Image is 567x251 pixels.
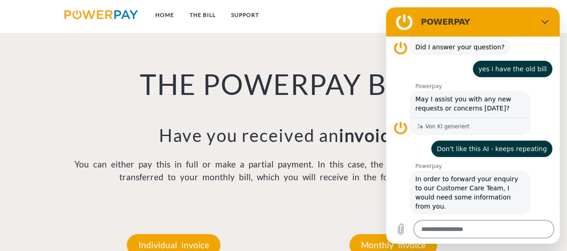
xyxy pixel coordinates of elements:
font: THE BILL [190,11,216,18]
font: Have you received an [159,125,339,146]
font: THE POWERPAY BILL [140,68,427,101]
font: You can either pay this in full or make a partial payment. In this case, the remaining balance wi... [74,159,492,182]
font: invoice [339,125,400,146]
font: Home [155,11,174,18]
a: Home [148,7,182,23]
font: Monthly invoice [361,240,426,250]
a: THE BILL [182,7,223,23]
iframe: Messaging window [386,7,560,244]
img: logo-powerpay.svg [64,10,138,19]
font: Individual invoice [138,240,209,250]
font: SUPPORT [231,11,259,18]
a: terms and conditions [393,7,484,23]
a: SUPPORT [223,7,267,23]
